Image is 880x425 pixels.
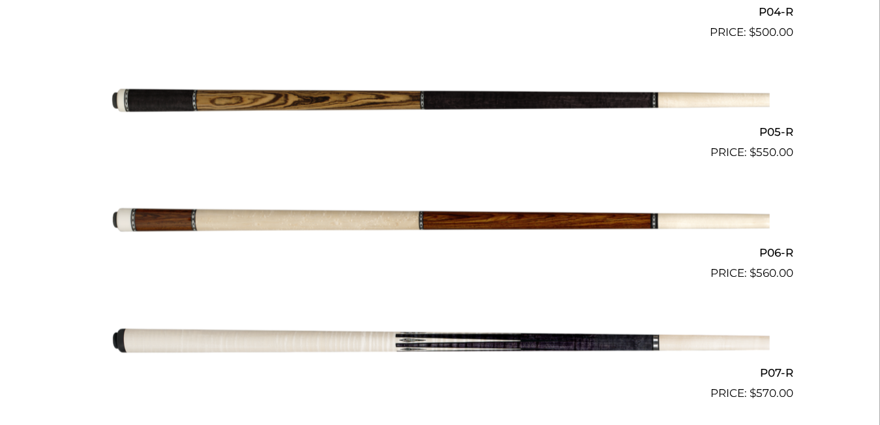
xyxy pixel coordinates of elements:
[750,146,794,159] bdi: 550.00
[87,46,794,161] a: P05-R $550.00
[750,25,756,39] span: $
[87,287,794,402] a: P07-R $570.00
[750,266,794,279] bdi: 560.00
[87,166,794,281] a: P06-R $560.00
[87,240,794,264] h2: P06-R
[111,287,770,397] img: P07-R
[750,386,794,400] bdi: 570.00
[87,120,794,144] h2: P05-R
[111,46,770,156] img: P05-R
[750,386,757,400] span: $
[111,166,770,276] img: P06-R
[750,266,757,279] span: $
[750,146,757,159] span: $
[750,25,794,39] bdi: 500.00
[87,361,794,385] h2: P07-R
